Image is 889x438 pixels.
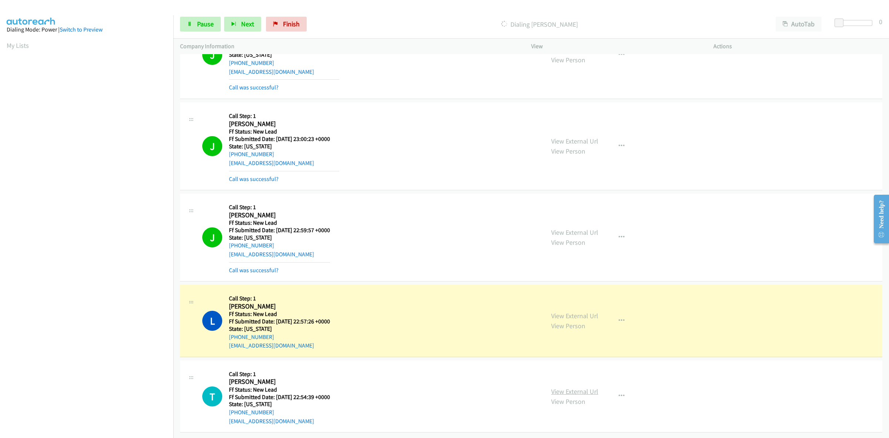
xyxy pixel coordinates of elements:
p: Dialing [PERSON_NAME] [317,19,762,29]
p: View [531,42,700,51]
h5: State: [US_STATE] [229,143,339,150]
button: AutoTab [776,17,822,32]
h5: State: [US_STATE] [229,325,330,333]
h2: [PERSON_NAME] [229,120,339,128]
a: [EMAIL_ADDRESS][DOMAIN_NAME] [229,418,314,425]
a: View External Url [551,46,598,54]
a: View Person [551,322,585,330]
a: [PHONE_NUMBER] [229,59,274,66]
h5: Ff Submitted Date: [DATE] 22:57:26 +0000 [229,318,330,325]
h5: Ff Status: New Lead [229,310,330,318]
h5: State: [US_STATE] [229,234,330,241]
iframe: Dialpad [7,57,173,409]
a: Call was successful? [229,84,279,91]
a: View Person [551,238,585,247]
a: View External Url [551,228,598,237]
div: Delay between calls (in seconds) [838,20,872,26]
a: [EMAIL_ADDRESS][DOMAIN_NAME] [229,342,314,349]
h1: J [202,227,222,247]
span: Finish [283,20,300,28]
a: View External Url [551,137,598,145]
span: Next [241,20,254,28]
span: Pause [197,20,214,28]
h5: Call Step: 1 [229,371,330,378]
iframe: Resource Center [868,190,889,248]
h2: [PERSON_NAME] [229,302,330,311]
h5: Ff Status: New Lead [229,128,339,135]
h1: T [202,386,222,406]
a: My Lists [7,41,29,50]
a: View External Url [551,387,598,396]
a: [PHONE_NUMBER] [229,242,274,249]
a: [PHONE_NUMBER] [229,151,274,158]
h5: State: [US_STATE] [229,401,330,408]
a: Finish [266,17,307,32]
p: Company Information [180,42,518,51]
h2: [PERSON_NAME] [229,378,330,386]
a: View External Url [551,312,598,320]
h5: Ff Submitted Date: [DATE] 22:59:57 +0000 [229,227,330,234]
a: View Person [551,56,585,64]
a: View Person [551,397,585,406]
h1: J [202,136,222,156]
a: [EMAIL_ADDRESS][DOMAIN_NAME] [229,159,314,167]
a: View Person [551,147,585,155]
a: [PHONE_NUMBER] [229,409,274,416]
a: Switch to Preview [60,26,103,33]
h5: Call Step: 1 [229,112,339,120]
a: Pause [180,17,221,32]
h5: Ff Status: New Lead [229,219,330,227]
h5: Ff Submitted Date: [DATE] 23:00:23 +0000 [229,135,339,143]
a: [EMAIL_ADDRESS][DOMAIN_NAME] [229,251,314,258]
p: Actions [713,42,882,51]
a: Call was successful? [229,267,279,274]
h1: L [202,311,222,331]
a: Call was successful? [229,175,279,182]
button: Next [224,17,261,32]
a: [PHONE_NUMBER] [229,333,274,340]
h5: Call Step: 1 [229,204,330,211]
a: [EMAIL_ADDRESS][DOMAIN_NAME] [229,68,314,75]
h5: State: [US_STATE] [229,51,339,59]
h5: Call Step: 1 [229,295,330,302]
div: 0 [879,17,882,27]
h5: Ff Submitted Date: [DATE] 22:54:39 +0000 [229,393,330,401]
div: Dialing Mode: Power | [7,25,167,34]
h1: J [202,45,222,65]
h2: [PERSON_NAME] [229,211,330,220]
h5: Ff Status: New Lead [229,386,330,393]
